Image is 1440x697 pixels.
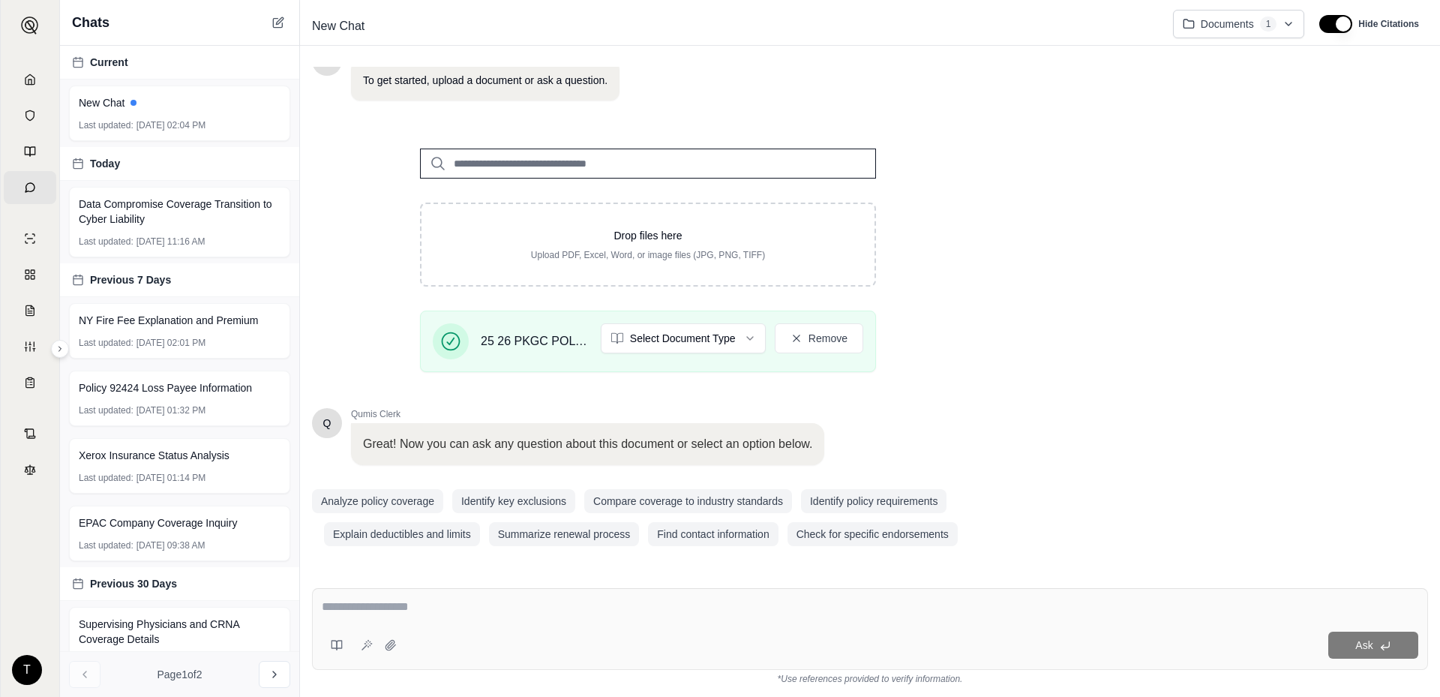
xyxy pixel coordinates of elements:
span: Data Compromise Coverage Transition to Cyber Liability [79,197,280,227]
span: 1 [1260,17,1277,32]
a: Legal Search Engine [4,453,56,486]
span: Xerox Insurance Status Analysis [79,448,229,463]
span: [DATE] 11:16 AM [136,236,205,248]
span: NY Fire Fee Explanation and Premium [79,313,258,328]
span: Qumis Clerk [351,408,824,420]
a: Claim Coverage [4,294,56,327]
a: Single Policy [4,222,56,255]
span: Chats [72,12,109,33]
button: Expand sidebar [15,11,45,41]
span: Last updated: [79,472,133,484]
a: Coverage Table [4,366,56,399]
span: [DATE] 02:01 PM [136,337,205,349]
button: Explain deductibles and limits [324,522,480,546]
span: Documents [1201,17,1254,32]
p: Great! Now you can ask any question about this document or select an option below. [363,435,812,453]
p: Upload PDF, Excel, Word, or image files (JPG, PNG, TIFF) [445,249,850,261]
span: [DATE] 01:32 PM [136,404,205,416]
a: Prompt Library [4,135,56,168]
span: 25 26 PKGC POL 8125 #RHS M107137.pdf [481,332,589,350]
button: Expand sidebar [51,340,69,358]
span: Last updated: [79,404,133,416]
span: Previous 30 Days [90,576,177,591]
a: Chat [4,171,56,204]
p: To get started, upload a document or ask a question. [363,73,607,89]
a: Contract Analysis [4,417,56,450]
span: New Chat [79,95,124,110]
a: Home [4,63,56,96]
span: [DATE] 09:38 AM [136,539,205,551]
span: Ask [1355,639,1372,651]
span: Supervising Physicians and CRNA Coverage Details [79,617,280,647]
button: Identify key exclusions [452,489,575,513]
button: Remove [775,323,863,353]
img: Expand sidebar [21,17,39,35]
span: [DATE] 01:14 PM [136,472,205,484]
button: Check for specific endorsements [787,522,958,546]
a: Documents Vault [4,99,56,132]
a: Custom Report [4,330,56,363]
span: Today [90,156,120,171]
button: Ask [1328,632,1418,659]
p: Drop files here [445,228,850,243]
span: Last updated: [79,539,133,551]
button: Compare coverage to industry standards [584,489,792,513]
span: Last updated: [79,119,133,131]
span: Policy 92424 Loss Payee Information [79,380,252,395]
span: Page 1 of 2 [157,667,202,682]
button: Identify policy requirements [801,489,946,513]
div: T [12,655,42,685]
button: Summarize renewal process [489,522,640,546]
span: [DATE] 02:04 PM [136,119,205,131]
a: Policy Comparisons [4,258,56,291]
span: Last updated: [79,236,133,248]
button: New Chat [269,14,287,32]
button: Analyze policy coverage [312,489,443,513]
div: *Use references provided to verify information. [312,670,1428,685]
div: Edit Title [306,14,1161,38]
button: Find contact information [648,522,778,546]
span: EPAC Company Coverage Inquiry [79,515,237,530]
span: Hide Citations [1358,18,1419,30]
span: Last updated: [79,337,133,349]
span: Previous 7 Days [90,272,171,287]
button: Documents1 [1173,10,1305,38]
span: New Chat [306,14,370,38]
span: Hello [323,416,331,431]
span: Current [90,55,128,70]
